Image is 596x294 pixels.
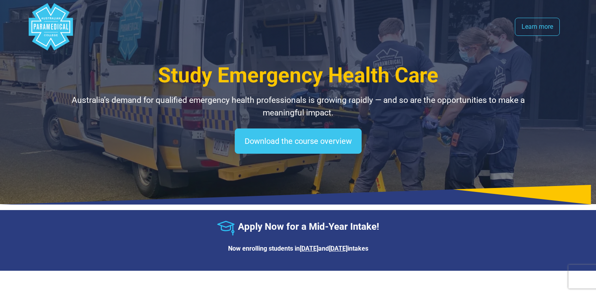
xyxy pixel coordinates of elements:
u: [DATE] [329,245,347,252]
strong: Now enrolling students in and intakes [228,245,368,252]
div: Australian Paramedical College [27,3,74,50]
p: Australia’s demand for qualified emergency health professionals is growing rapidly — and so are t... [68,94,529,119]
a: Download the course overview [235,128,362,154]
strong: Apply Now for a Mid-Year Intake! [238,221,379,232]
u: [DATE] [300,245,318,252]
span: Study Emergency Health Care [158,63,438,87]
a: Learn more [515,18,560,36]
